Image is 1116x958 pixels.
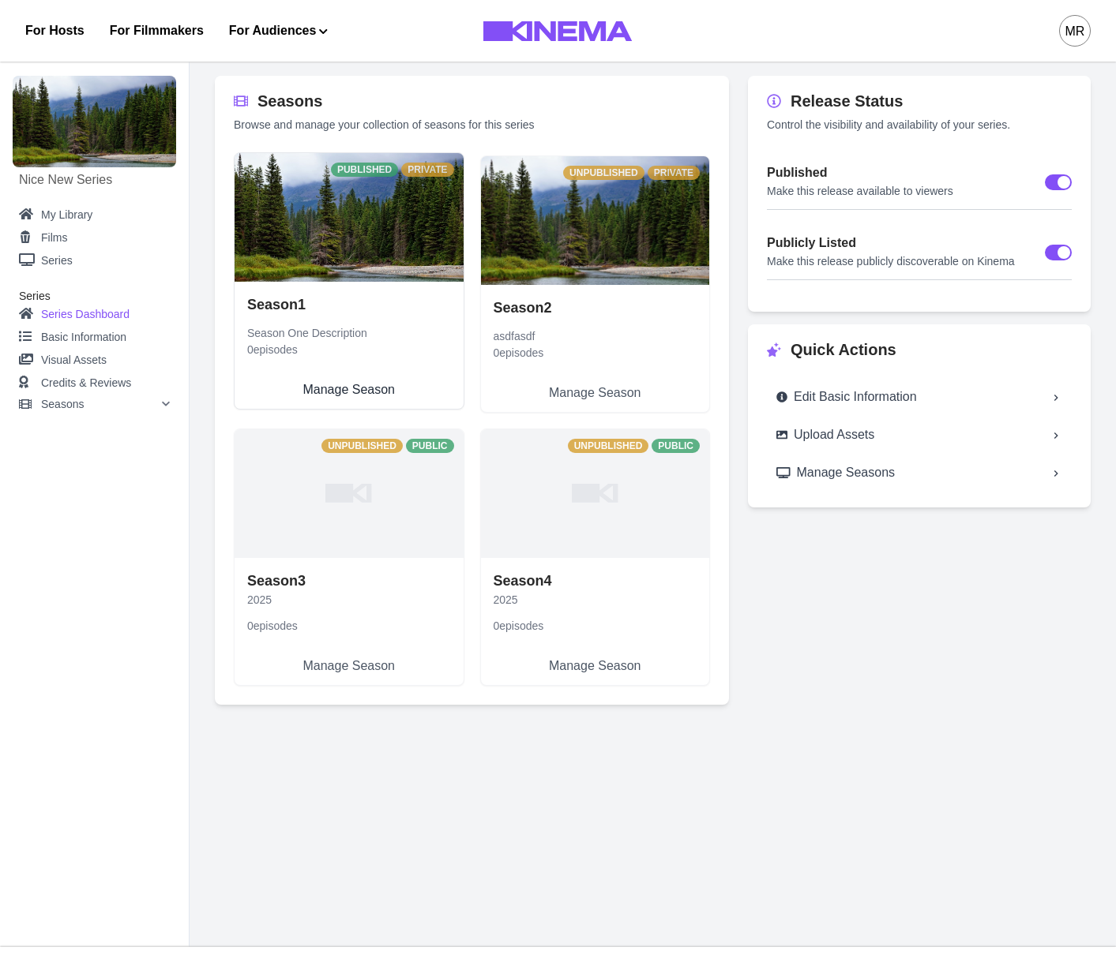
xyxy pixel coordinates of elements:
[19,290,170,303] h2: Series
[19,372,170,395] a: Credits & Reviews
[563,166,644,180] span: Unpublished
[110,21,204,40] a: For Filmmakers
[257,92,322,110] h2: Seasons
[19,326,170,349] a: Basic Information
[767,165,953,180] h2: Published
[767,117,1072,133] p: Control the visibility and availability of your series.
[244,657,454,675] p: Manage Season
[234,117,710,133] p: Browse and manage your collection of seasons for this series
[776,387,917,406] div: Edit Basic Information
[41,399,84,410] p: Seasons
[767,419,1072,451] a: Upload Assets
[652,439,700,453] span: Public
[25,21,85,40] a: For Hosts
[767,253,1015,270] p: Make this release publicly discoverable on Kinema
[229,21,328,40] button: For Audiences
[481,285,710,412] a: Season2asdfasdf0episodesManage Season
[401,163,453,177] span: Private
[244,380,454,399] p: Manage Season
[481,558,710,685] a: Season420250episodesManage Season
[19,170,170,189] a: Nice New Series
[776,463,895,482] div: Manage Seasons
[235,558,464,685] a: Season320250episodesManage Season
[767,457,1072,488] a: Manage Seasons
[19,349,170,372] a: Visual Assets
[19,303,170,326] a: Series Dashboard
[767,183,953,200] p: Make this release available to viewers
[767,235,1015,250] h2: Publicly Listed
[19,228,170,248] a: Films
[1065,22,1085,41] div: MR
[791,92,903,110] h2: Release Status
[490,384,701,402] p: Manage Season
[490,657,701,675] p: Manage Season
[19,251,170,271] a: Series
[568,439,649,453] span: Unpublished
[321,439,403,453] span: Unpublished
[13,76,176,167] img: Nice New Series
[648,166,700,180] span: Private
[406,439,454,453] span: Public
[791,340,896,359] h2: Quick Actions
[235,282,464,409] a: Season1Season One Description0episodesManage Season
[767,381,1072,413] a: Edit Basic Information
[19,205,170,225] a: My Library
[331,163,398,177] span: Published
[776,425,874,444] div: Upload Assets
